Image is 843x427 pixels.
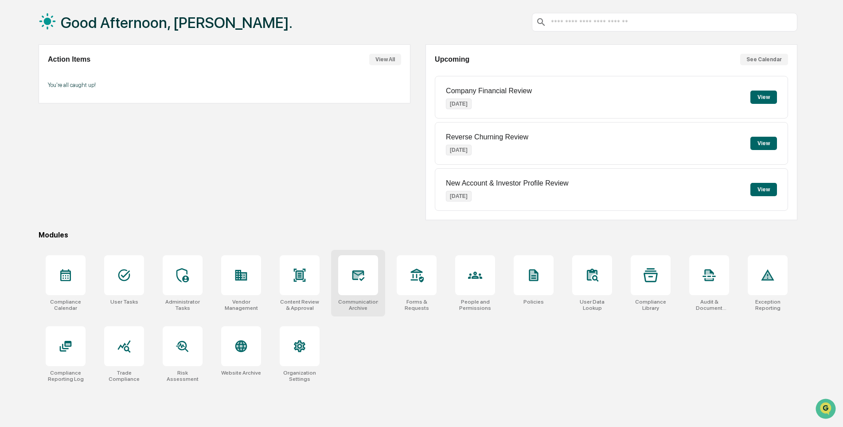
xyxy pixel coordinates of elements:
div: Audit & Document Logs [689,299,729,311]
div: Policies [523,299,544,305]
p: You're all caught up! [48,82,401,88]
h1: Good Afternoon, [PERSON_NAME]. [61,14,293,32]
span: Data Lookup [18,129,56,138]
div: Administrator Tasks [163,299,203,311]
div: Start new chat [30,68,145,77]
h2: Action Items [48,55,90,63]
p: [DATE] [446,145,472,155]
span: Pylon [88,150,107,157]
div: 🔎 [9,130,16,137]
div: Trade Compliance [104,370,144,382]
img: 1746055101610-c473b297-6a78-478c-a979-82029cc54cd1 [9,68,25,84]
a: Powered byPylon [62,150,107,157]
button: See Calendar [740,54,788,65]
div: Vendor Management [221,299,261,311]
button: View [750,91,777,104]
div: Compliance Library [631,299,671,311]
div: Exception Reporting [748,299,788,311]
p: Reverse Churning Review [446,133,528,141]
div: Content Review & Approval [280,299,320,311]
a: 🗄️Attestations [61,108,113,124]
div: Website Archive [221,370,261,376]
span: Attestations [73,112,110,121]
div: We're available if you need us! [30,77,112,84]
div: Communications Archive [338,299,378,311]
a: 🔎Data Lookup [5,125,59,141]
span: Preclearance [18,112,57,121]
div: User Tasks [110,299,138,305]
div: Risk Assessment [163,370,203,382]
p: [DATE] [446,191,472,202]
iframe: Open customer support [815,398,839,422]
button: View [750,183,777,196]
div: Compliance Calendar [46,299,86,311]
div: Compliance Reporting Log [46,370,86,382]
h2: Upcoming [435,55,469,63]
div: Modules [39,231,797,239]
p: Company Financial Review [446,87,532,95]
button: View All [369,54,401,65]
p: New Account & Investor Profile Review [446,179,569,187]
div: User Data Lookup [572,299,612,311]
div: 🗄️ [64,113,71,120]
div: People and Permissions [455,299,495,311]
div: Forms & Requests [397,299,437,311]
p: How can we help? [9,19,161,33]
p: [DATE] [446,99,472,109]
a: 🖐️Preclearance [5,108,61,124]
div: Organization Settings [280,370,320,382]
button: View [750,137,777,150]
div: 🖐️ [9,113,16,120]
button: Start new chat [151,71,161,81]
